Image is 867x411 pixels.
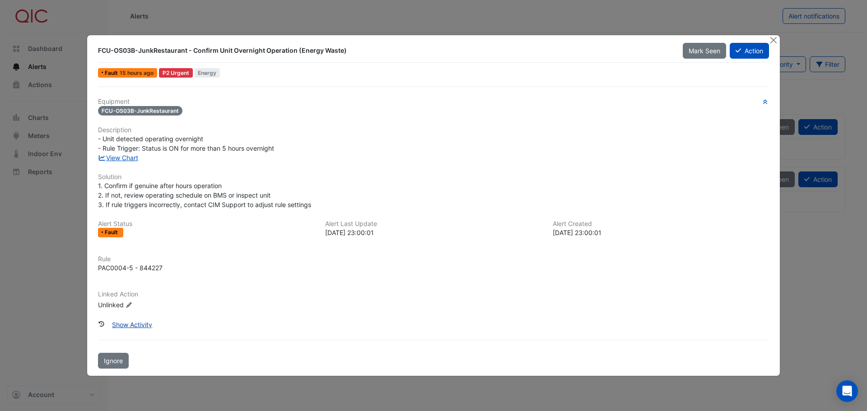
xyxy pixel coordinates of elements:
button: Mark Seen [683,43,726,59]
h6: Linked Action [98,291,769,298]
h6: Equipment [98,98,769,106]
h6: Alert Last Update [325,220,541,228]
span: - Unit detected operating overnight - Rule Trigger: Status is ON for more than 5 hours overnight [98,135,274,152]
h6: Description [98,126,769,134]
a: View Chart [98,154,138,162]
span: Mark Seen [689,47,720,55]
h6: Rule [98,255,769,263]
h6: Alert Status [98,220,314,228]
div: [DATE] 23:00:01 [325,228,541,237]
span: Energy [195,68,220,78]
h6: Solution [98,173,769,181]
button: Ignore [98,353,129,369]
button: Close [769,35,778,45]
div: FCU-OS03B-JunkRestaurant - Confirm Unit Overnight Operation (Energy Waste) [98,46,672,55]
span: 1. Confirm if genuine after hours operation 2. If not, review operating schedule on BMS or inspec... [98,182,311,208]
div: Open Intercom Messenger [836,380,858,402]
span: FCU-OS03B-JunkRestaurant [98,106,182,115]
div: [DATE] 23:00:01 [553,228,769,237]
span: Fault [105,70,120,76]
div: PAC0004-5 - 844227 [98,263,163,272]
span: Wed 03-Sep-2025 23:00 AEST [120,69,154,76]
div: Unlinked [98,300,206,309]
button: Action [730,43,769,59]
span: Fault [105,230,120,235]
span: Ignore [104,357,123,365]
fa-icon: Edit Linked Action [126,301,132,308]
div: P2 Urgent [159,68,193,78]
h6: Alert Created [553,220,769,228]
button: Show Activity [106,317,158,332]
